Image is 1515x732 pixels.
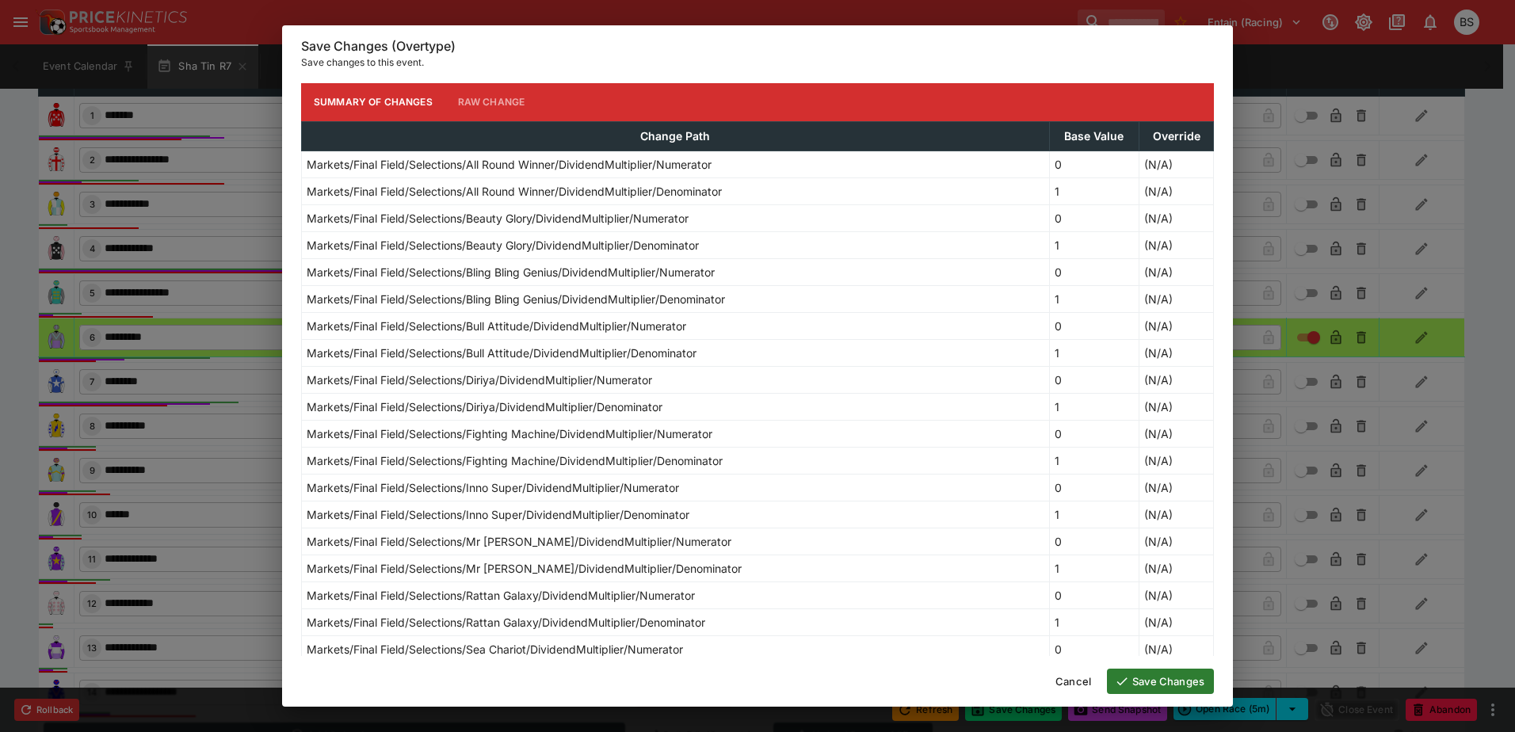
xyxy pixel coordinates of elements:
td: 1 [1049,339,1139,366]
td: (N/A) [1139,258,1214,285]
p: Markets/Final Field/Selections/Fighting Machine/DividendMultiplier/Numerator [307,425,712,442]
td: (N/A) [1139,555,1214,581]
p: Markets/Final Field/Selections/Bling Bling Genius/DividendMultiplier/Numerator [307,264,715,280]
button: Cancel [1046,669,1101,694]
td: 0 [1049,474,1139,501]
button: Save Changes [1107,669,1214,694]
td: 0 [1049,420,1139,447]
td: (N/A) [1139,312,1214,339]
p: Markets/Final Field/Selections/Mr [PERSON_NAME]/DividendMultiplier/Numerator [307,533,731,550]
p: Markets/Final Field/Selections/All Round Winner/DividendMultiplier/Numerator [307,156,712,173]
td: (N/A) [1139,581,1214,608]
button: Summary of Changes [301,83,445,121]
td: 1 [1049,608,1139,635]
td: 1 [1049,177,1139,204]
th: Base Value [1049,121,1139,151]
p: Markets/Final Field/Selections/Mr [PERSON_NAME]/DividendMultiplier/Denominator [307,560,742,577]
td: (N/A) [1139,393,1214,420]
td: (N/A) [1139,204,1214,231]
td: (N/A) [1139,231,1214,258]
td: (N/A) [1139,501,1214,528]
td: 0 [1049,204,1139,231]
td: (N/A) [1139,151,1214,177]
td: (N/A) [1139,608,1214,635]
td: (N/A) [1139,366,1214,393]
td: 1 [1049,555,1139,581]
td: 0 [1049,312,1139,339]
p: Markets/Final Field/Selections/Inno Super/DividendMultiplier/Numerator [307,479,679,496]
td: (N/A) [1139,474,1214,501]
td: 1 [1049,231,1139,258]
p: Markets/Final Field/Selections/Rattan Galaxy/DividendMultiplier/Numerator [307,587,695,604]
td: (N/A) [1139,635,1214,662]
p: Markets/Final Field/Selections/Diriya/DividendMultiplier/Denominator [307,398,662,415]
td: 0 [1049,366,1139,393]
p: Markets/Final Field/Selections/Bull Attitude/DividendMultiplier/Denominator [307,345,696,361]
td: (N/A) [1139,420,1214,447]
td: 1 [1049,285,1139,312]
th: Change Path [302,121,1050,151]
td: (N/A) [1139,339,1214,366]
td: 0 [1049,528,1139,555]
td: 0 [1049,581,1139,608]
p: Markets/Final Field/Selections/Beauty Glory/DividendMultiplier/Denominator [307,237,699,254]
td: (N/A) [1139,447,1214,474]
p: Save changes to this event. [301,55,1214,71]
td: 1 [1049,393,1139,420]
td: 0 [1049,258,1139,285]
p: Markets/Final Field/Selections/Inno Super/DividendMultiplier/Denominator [307,506,689,523]
p: Markets/Final Field/Selections/Beauty Glory/DividendMultiplier/Numerator [307,210,689,227]
th: Override [1139,121,1214,151]
td: (N/A) [1139,285,1214,312]
p: Markets/Final Field/Selections/All Round Winner/DividendMultiplier/Denominator [307,183,722,200]
p: Markets/Final Field/Selections/Bling Bling Genius/DividendMultiplier/Denominator [307,291,725,307]
h6: Save Changes (Overtype) [301,38,1214,55]
p: Markets/Final Field/Selections/Diriya/DividendMultiplier/Numerator [307,372,652,388]
td: 0 [1049,635,1139,662]
p: Markets/Final Field/Selections/Rattan Galaxy/DividendMultiplier/Denominator [307,614,705,631]
td: 1 [1049,447,1139,474]
p: Markets/Final Field/Selections/Fighting Machine/DividendMultiplier/Denominator [307,452,723,469]
td: (N/A) [1139,528,1214,555]
p: Markets/Final Field/Selections/Bull Attitude/DividendMultiplier/Numerator [307,318,686,334]
td: 0 [1049,151,1139,177]
button: Raw Change [445,83,538,121]
p: Markets/Final Field/Selections/Sea Chariot/DividendMultiplier/Numerator [307,641,683,658]
td: 1 [1049,501,1139,528]
td: (N/A) [1139,177,1214,204]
